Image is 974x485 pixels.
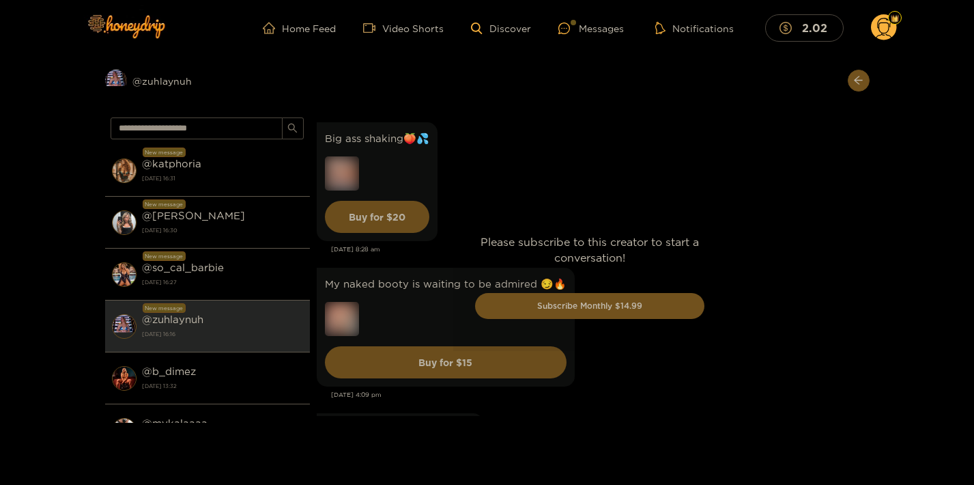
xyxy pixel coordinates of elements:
[112,210,137,235] img: conversation
[142,365,196,377] strong: @ b_dimez
[651,21,738,35] button: Notifications
[853,75,863,87] span: arrow-left
[142,417,207,429] strong: @ mykalaaaa
[112,262,137,287] img: conversation
[112,158,137,183] img: conversation
[800,20,829,35] mark: 2.02
[142,224,303,236] strong: [DATE] 16:30
[112,366,137,391] img: conversation
[363,22,382,34] span: video-camera
[143,303,186,313] div: New message
[112,314,137,339] img: conversation
[848,70,870,92] button: arrow-left
[143,148,186,157] div: New message
[142,210,245,221] strong: @ [PERSON_NAME]
[142,172,303,184] strong: [DATE] 16:31
[363,22,444,34] a: Video Shorts
[112,418,137,443] img: conversation
[263,22,336,34] a: Home Feed
[282,117,304,139] button: search
[142,380,303,392] strong: [DATE] 13:32
[891,14,899,23] img: Fan Level
[475,234,704,266] p: Please subscribe to this creator to start a conversation!
[105,70,310,92] div: @zuhlaynuh
[142,262,224,273] strong: @ so_cal_barbie
[558,20,624,36] div: Messages
[779,22,799,34] span: dollar
[143,199,186,209] div: New message
[142,276,303,288] strong: [DATE] 16:27
[475,293,704,319] button: Subscribe Monthly $14.99
[263,22,282,34] span: home
[287,123,298,135] span: search
[142,158,201,169] strong: @ katphoria
[143,251,186,261] div: New message
[142,314,203,325] strong: @ zuhlaynuh
[471,23,530,34] a: Discover
[765,14,844,41] button: 2.02
[142,328,303,340] strong: [DATE] 16:16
